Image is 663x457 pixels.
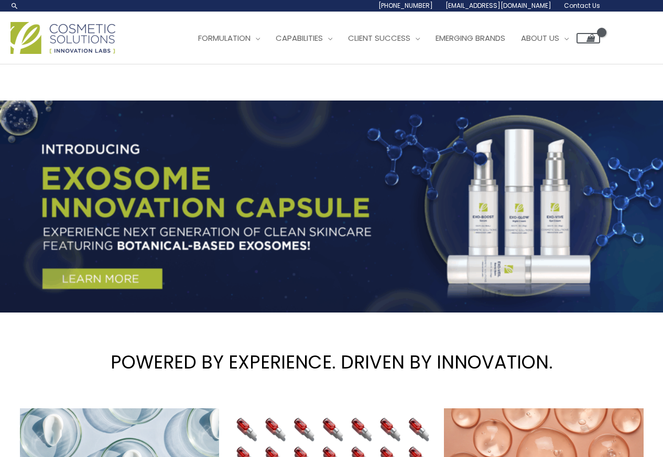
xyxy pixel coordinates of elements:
span: Emerging Brands [436,32,505,43]
span: Capabilities [276,32,323,43]
span: Client Success [348,32,410,43]
a: Capabilities [268,23,340,54]
span: [EMAIL_ADDRESS][DOMAIN_NAME] [445,1,551,10]
a: About Us [513,23,577,54]
span: About Us [521,32,559,43]
span: Contact Us [564,1,600,10]
span: Formulation [198,32,251,43]
img: Cosmetic Solutions Logo [10,22,115,54]
a: View Shopping Cart, empty [577,33,600,43]
a: Emerging Brands [428,23,513,54]
span: [PHONE_NUMBER] [378,1,433,10]
a: Search icon link [10,2,19,10]
a: Formulation [190,23,268,54]
a: Client Success [340,23,428,54]
nav: Site Navigation [182,23,600,54]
